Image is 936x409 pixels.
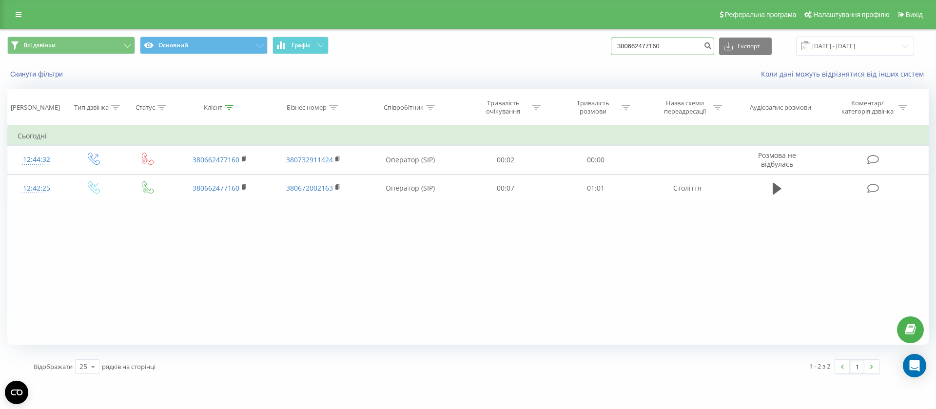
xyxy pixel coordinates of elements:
[136,103,155,112] div: Статус
[567,99,619,116] div: Тривалість розмови
[74,103,109,112] div: Тип дзвінка
[286,155,333,164] a: 380732911424
[719,38,772,55] button: Експорт
[18,150,56,169] div: 12:44:32
[292,42,311,49] span: Графік
[193,155,239,164] a: 380662477160
[273,37,329,54] button: Графік
[360,174,461,202] td: Оператор (SIP)
[839,99,896,116] div: Коментар/категорія дзвінка
[193,183,239,193] a: 380662477160
[287,103,327,112] div: Бізнес номер
[5,381,28,404] button: Open CMP widget
[461,146,550,174] td: 00:02
[906,11,923,19] span: Вихід
[8,126,929,146] td: Сьогодні
[7,70,68,78] button: Скинути фільтри
[659,99,711,116] div: Назва схеми переадресації
[11,103,60,112] div: [PERSON_NAME]
[204,103,222,112] div: Клієнт
[850,360,864,373] a: 1
[23,41,56,49] span: Всі дзвінки
[550,174,640,202] td: 01:01
[641,174,734,202] td: Століття
[384,103,424,112] div: Співробітник
[758,151,796,169] span: Розмова не відбулась
[761,69,929,78] a: Коли дані можуть відрізнятися вiд інших систем
[34,362,73,371] span: Відображати
[903,354,926,377] div: Open Intercom Messenger
[809,361,830,371] div: 1 - 2 з 2
[477,99,529,116] div: Тривалість очікування
[813,11,889,19] span: Налаштування профілю
[102,362,156,371] span: рядків на сторінці
[18,179,56,198] div: 12:42:25
[286,183,333,193] a: 380672002163
[725,11,797,19] span: Реферальна програма
[550,146,640,174] td: 00:00
[140,37,268,54] button: Основний
[79,362,87,371] div: 25
[611,38,714,55] input: Пошук за номером
[360,146,461,174] td: Оператор (SIP)
[750,103,811,112] div: Аудіозапис розмови
[7,37,135,54] button: Всі дзвінки
[461,174,550,202] td: 00:07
